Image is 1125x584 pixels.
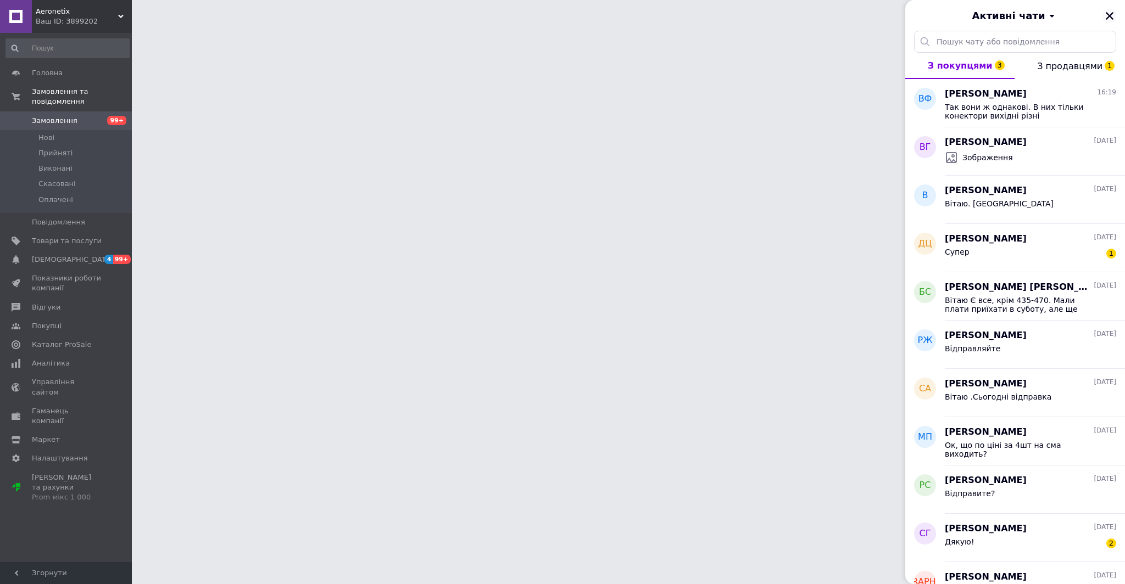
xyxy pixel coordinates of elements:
span: [PERSON_NAME] [945,378,1027,390]
span: [PERSON_NAME] [945,329,1027,342]
span: [DATE] [1094,571,1116,580]
span: Прийняті [38,148,73,158]
span: [DATE] [1094,136,1116,145]
span: Каталог ProSale [32,340,91,350]
span: СГ [920,527,931,540]
button: ВФ[PERSON_NAME]16:19Так вони ж однакові. В них тільки конектори вихідні різні [905,79,1125,127]
span: Ок, що по ціні за 4шт на сма виходить? [945,441,1101,458]
span: [DATE] [1094,281,1116,290]
button: ДЦ[PERSON_NAME][DATE]Супер1 [905,224,1125,272]
span: са [919,383,931,395]
span: 4 [104,255,113,264]
span: В [922,189,928,202]
span: [PERSON_NAME] [945,523,1027,535]
span: [PERSON_NAME] [945,571,1027,583]
span: Замовлення [32,116,77,126]
span: [PERSON_NAME] та рахунки [32,473,102,503]
span: 99+ [113,255,131,264]
span: Вітаю Є все, крім 435-470. Мали плати приїхати в суботу, але ще немає. Якщо не приїдуть до понеді... [945,296,1101,313]
span: [DATE] [1094,329,1116,339]
span: [DATE] [1094,378,1116,387]
span: Покупці [32,321,62,331]
span: [PERSON_NAME] [945,136,1027,149]
span: Так вони ж однакові. В них тільки конектори вихідні різні [945,103,1101,120]
span: [PERSON_NAME] [945,474,1027,487]
span: Вітаю. [GEOGRAPHIC_DATA] [945,199,1054,208]
button: БС[PERSON_NAME] [PERSON_NAME][DATE]Вітаю Є все, крім 435-470. Мали плати приїхати в суботу, але щ... [905,272,1125,321]
span: Активні чати [972,9,1045,23]
span: Супер [945,248,970,256]
button: З продавцями1 [1015,53,1125,79]
button: Закрити [1103,9,1116,23]
span: Головна [32,68,63,78]
span: Гаманець компанії [32,406,102,426]
span: [PERSON_NAME] [945,184,1027,197]
span: [DATE] [1094,184,1116,194]
span: Скасовані [38,179,76,189]
span: [PERSON_NAME] [945,88,1027,100]
span: Зображення [962,152,1013,163]
span: [PERSON_NAME] [945,426,1027,439]
span: [DATE] [1094,233,1116,242]
span: З продавцями [1037,61,1102,71]
button: З покупцями3 [905,53,1015,79]
span: МП [918,431,932,443]
span: З покупцями [928,60,993,71]
span: Повідомлення [32,217,85,227]
span: Відгуки [32,302,60,312]
span: Aeronetix [36,7,118,16]
span: Налаштування [32,453,88,463]
button: В[PERSON_NAME][DATE]Вітаю. [GEOGRAPHIC_DATA] [905,176,1125,224]
span: 3 [995,60,1005,70]
span: Відправляйте [945,344,1000,353]
span: 1 [1106,249,1116,259]
span: Товари та послуги [32,236,102,246]
span: Нові [38,133,54,143]
span: Оплачені [38,195,73,205]
button: СГ[PERSON_NAME][DATE]Дякую!2 [905,514,1125,562]
button: са[PERSON_NAME][DATE]Вітаю .Сьогодні відправка [905,369,1125,417]
span: Виконані [38,164,73,173]
span: ВФ [918,93,932,105]
span: 1 [1105,61,1115,71]
span: [PERSON_NAME] [945,233,1027,245]
span: Вітаю .Сьогодні відправка [945,392,1051,401]
span: ДЦ [918,238,932,250]
button: МП[PERSON_NAME][DATE]Ок, що по ціні за 4шт на сма виходить? [905,417,1125,465]
span: ВГ [920,141,931,154]
span: [DATE] [1094,426,1116,435]
span: БС [919,286,931,299]
div: Ваш ID: 3899202 [36,16,132,26]
span: Управління сайтом [32,377,102,397]
span: [DEMOGRAPHIC_DATA] [32,255,113,265]
div: Prom мікс 1 000 [32,492,102,502]
span: [DATE] [1094,474,1116,484]
button: Активні чати [936,9,1094,23]
span: 99+ [107,116,126,125]
span: Аналітика [32,358,70,368]
button: ВГ[PERSON_NAME][DATE]Зображення [905,127,1125,176]
span: Показники роботи компанії [32,273,102,293]
span: [PERSON_NAME] [PERSON_NAME] [945,281,1091,294]
input: Пошук [5,38,130,58]
span: 16:19 [1097,88,1116,97]
span: Відправите? [945,489,995,498]
span: РЖ [918,334,933,347]
button: РЖ[PERSON_NAME][DATE]Відправляйте [905,321,1125,369]
span: Дякую! [945,537,974,546]
input: Пошук чату або повідомлення [914,31,1116,53]
span: 2 [1106,538,1116,548]
span: [DATE] [1094,523,1116,532]
button: РС[PERSON_NAME][DATE]Відправите? [905,465,1125,514]
span: РС [920,479,931,492]
span: Замовлення та повідомлення [32,87,132,106]
span: Маркет [32,435,60,445]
